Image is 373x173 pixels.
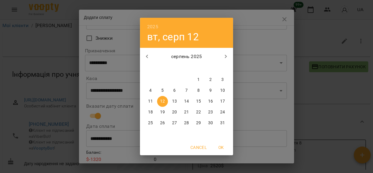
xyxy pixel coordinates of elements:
[145,65,156,71] span: пн
[220,88,225,94] p: 10
[197,77,200,83] p: 1
[208,120,213,126] p: 30
[181,118,192,128] button: 28
[196,109,201,115] p: 22
[157,118,168,128] button: 26
[154,53,219,60] p: серпень 2025
[147,23,158,31] button: 2025
[193,85,204,96] button: 8
[173,88,176,94] p: 6
[148,120,153,126] p: 25
[145,85,156,96] button: 4
[145,118,156,128] button: 25
[184,109,189,115] p: 21
[205,65,216,71] span: сб
[157,85,168,96] button: 5
[185,88,188,94] p: 7
[160,120,165,126] p: 26
[161,88,164,94] p: 5
[197,88,200,94] p: 8
[147,31,199,43] button: вт, серп 12
[208,98,213,104] p: 16
[205,74,216,85] button: 2
[220,120,225,126] p: 31
[193,65,204,71] span: пт
[217,65,228,71] span: нд
[205,107,216,118] button: 23
[169,118,180,128] button: 27
[181,85,192,96] button: 7
[157,96,168,107] button: 12
[149,88,152,94] p: 4
[145,96,156,107] button: 11
[148,109,153,115] p: 18
[160,109,165,115] p: 19
[181,107,192,118] button: 21
[193,107,204,118] button: 22
[172,98,177,104] p: 13
[208,109,213,115] p: 23
[211,142,231,153] button: OK
[145,107,156,118] button: 18
[220,109,225,115] p: 24
[181,65,192,71] span: чт
[221,77,224,83] p: 3
[193,96,204,107] button: 15
[220,98,225,104] p: 17
[157,65,168,71] span: вт
[148,98,153,104] p: 11
[190,144,207,151] span: Cancel
[169,107,180,118] button: 20
[184,98,189,104] p: 14
[169,96,180,107] button: 13
[188,142,209,153] button: Cancel
[205,118,216,128] button: 30
[217,85,228,96] button: 10
[205,85,216,96] button: 9
[205,96,216,107] button: 16
[217,118,228,128] button: 31
[209,88,212,94] p: 9
[217,107,228,118] button: 24
[184,120,189,126] p: 28
[172,120,177,126] p: 27
[196,98,201,104] p: 15
[169,85,180,96] button: 6
[172,109,177,115] p: 20
[169,65,180,71] span: ср
[160,98,165,104] p: 12
[181,96,192,107] button: 14
[193,118,204,128] button: 29
[217,96,228,107] button: 17
[217,74,228,85] button: 3
[214,144,228,151] span: OK
[157,107,168,118] button: 19
[193,74,204,85] button: 1
[209,77,212,83] p: 2
[196,120,201,126] p: 29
